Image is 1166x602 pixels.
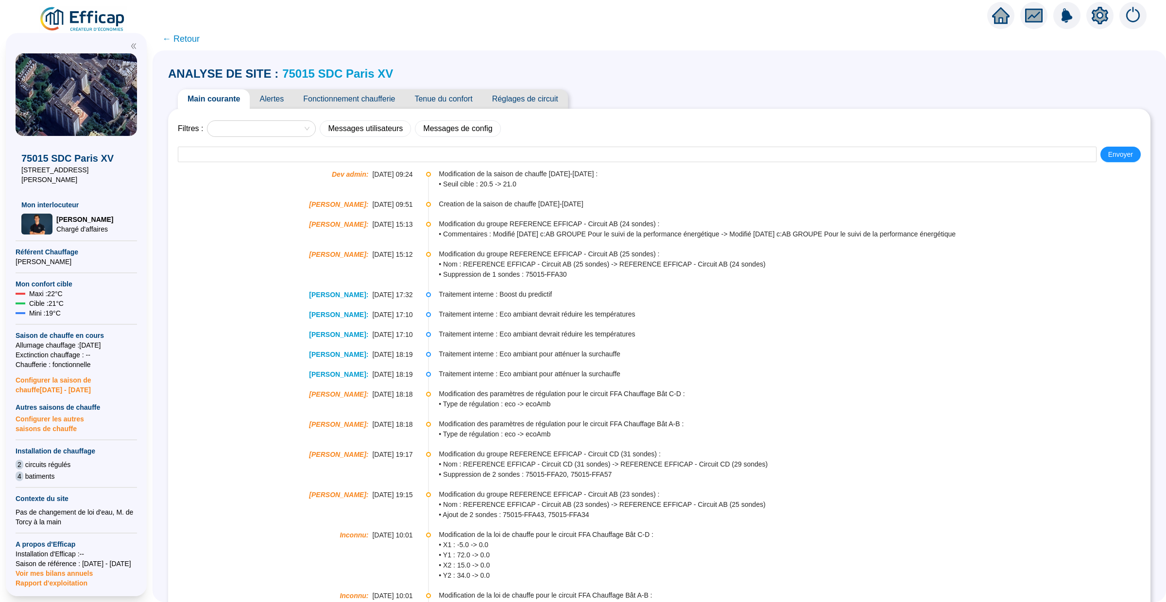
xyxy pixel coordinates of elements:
span: 4 [16,471,23,481]
span: • Commentaires : Modifié [DATE] c:AB GROUPE Pour le suivi de la performance énergétique -> Modifi... [439,229,1149,239]
span: fund [1025,7,1043,24]
span: • X1 : -5.0 -> 0.0 [439,540,1149,550]
span: Tenue du confort [405,89,482,109]
img: alerts [1119,2,1147,29]
span: Modification du groupe REFERENCE EFFICAP - Circuit AB (24 sondes) : [439,219,1149,229]
span: Contexte du site [16,494,137,503]
span: double-left [130,43,137,50]
span: • Y1 : 72.0 -> 0.0 [439,550,1149,560]
span: Modification des paramètres de régulation pour le circuit FFA Chauffage Bât C-D : [439,389,1149,399]
button: Envoyer [1100,147,1141,162]
span: [PERSON_NAME] : [309,419,368,430]
span: Traitement interne : Eco ambiant pour atténuer la surchauffe [439,349,1149,359]
span: 75015 SDC Paris XV [21,151,131,165]
span: [DATE] 18:19 [372,350,412,360]
span: Modification des paramètres de régulation pour le circuit FFA Chauffage Bât A-B : [439,419,1149,429]
span: [DATE] 15:12 [372,250,412,260]
span: • Nom : REFERENCE EFFICAP - Circuit AB (25 sondes) -> REFERENCE EFFICAP - Circuit AB (24 sondes) [439,259,1149,269]
span: [PERSON_NAME] : [309,350,368,360]
span: • Type de régulation : eco -> ecoAmb [439,399,1149,409]
span: • Nom : REFERENCE EFFICAP - Circuit CD (31 sondes) -> REFERENCE EFFICAP - Circuit CD (29 sondes) [439,459,1149,469]
span: Rapport d'exploitation [16,578,137,588]
span: [DATE] 17:10 [372,330,412,340]
span: Maxi : 22 °C [29,289,63,299]
span: [PERSON_NAME] : [309,389,368,400]
span: Modification du groupe REFERENCE EFFICAP - Circuit CD (31 sondes) : [439,449,1149,459]
span: [DATE] 19:15 [372,490,412,500]
span: Réglages de circuit [482,89,568,109]
span: [DATE] 18:19 [372,369,412,380]
span: [PERSON_NAME] [16,257,137,267]
span: Mini : 19 °C [29,308,61,318]
span: Traitement interne : Eco ambiant devrait réduire les températures [439,309,1149,319]
span: Envoyer [1108,150,1133,160]
span: [PERSON_NAME] : [309,200,368,210]
span: Saison de chauffe en cours [16,331,137,340]
span: Filtres : [178,123,203,134]
span: [DATE] 09:24 [372,169,412,180]
a: 75015 SDC Paris XV [282,67,393,80]
span: • Suppression de 2 sondes : 75015-FFA20, 75015-FFA57 [439,469,1149,480]
span: [DATE] 10:01 [372,530,412,540]
span: • Y2 : 34.0 -> 0.0 [439,570,1149,581]
span: Modification de la loi de chauffe pour le circuit FFA Chauffage Bât C-D : [439,530,1149,540]
button: Messages de config [415,120,500,137]
span: ← Retour [162,32,200,46]
span: • Seuil cible : 20.5 -> 21.0 [439,179,1149,189]
span: 2 [16,460,23,469]
span: Modification du groupe REFERENCE EFFICAP - Circuit AB (23 sondes) : [439,489,1149,500]
img: efficap energie logo [39,6,127,33]
span: Mon interlocuteur [21,200,131,210]
span: • X2 : 15.0 -> 0.0 [439,560,1149,570]
span: Modification de la saison de chauffe [DATE]-[DATE] : [439,169,1149,179]
span: Mon confort cible [16,279,137,289]
span: Installation d'Efficap : -- [16,549,137,559]
span: Traitement interne : Boost du predictif [439,289,1149,300]
span: [DATE] 18:18 [372,389,412,400]
span: [DATE] 17:10 [372,310,412,320]
span: Allumage chauffage : [DATE] [16,340,137,350]
span: batiments [25,471,55,481]
span: [PERSON_NAME] : [309,369,368,380]
span: Chaufferie : fonctionnelle [16,360,137,369]
span: Voir mes bilans annuels [16,564,93,577]
span: setting [1091,7,1109,24]
span: Creation de la saison de chauffe [DATE]-[DATE] [439,199,1149,209]
img: Chargé d'affaires [21,214,52,234]
div: Pas de changement de loi d'eau, M. de Torcy à la main [16,507,137,527]
span: • Type de régulation : eco -> ecoAmb [439,429,1149,439]
span: A propos d'Efficap [16,539,137,549]
span: [STREET_ADDRESS][PERSON_NAME] [21,165,131,184]
span: Dev admin : [332,169,368,180]
span: Installation de chauffage [16,446,137,456]
span: [PERSON_NAME] : [309,330,368,340]
span: Modification du groupe REFERENCE EFFICAP - Circuit AB (25 sondes) : [439,249,1149,259]
span: • Ajout de 2 sondes : 75015-FFA43, 75015-FFA34 [439,510,1149,520]
span: [PERSON_NAME] : [309,310,368,320]
span: [PERSON_NAME] : [309,450,368,460]
span: Exctinction chauffage : -- [16,350,137,360]
span: [PERSON_NAME] [56,215,113,224]
span: • Nom : REFERENCE EFFICAP - Circuit AB (23 sondes) -> REFERENCE EFFICAP - Circuit AB (25 sondes) [439,500,1149,510]
span: [DATE] 18:18 [372,419,412,430]
span: Traitement interne : Eco ambiant pour atténuer la surchauffe [439,369,1149,379]
span: • Suppression de 1 sondes : 75015-FFA30 [439,269,1149,280]
span: Main courante [178,89,250,109]
span: [DATE] 09:51 [372,200,412,210]
span: Autres saisons de chauffe [16,402,137,412]
button: Messages utilisateurs [320,120,411,137]
span: [PERSON_NAME] : [309,250,368,260]
img: alerts [1053,2,1080,29]
span: Référent Chauffage [16,247,137,257]
span: [DATE] 10:01 [372,591,412,601]
span: [DATE] 17:32 [372,290,412,300]
span: circuits régulés [25,460,70,469]
span: Modification de la loi de chauffe pour le circuit FFA Chauffage Bât A-B : [439,590,1149,601]
span: [PERSON_NAME] : [309,219,368,230]
span: Configurer la saison de chauffe [DATE] - [DATE] [16,369,137,395]
span: Inconnu : [340,591,368,601]
span: [PERSON_NAME] : [309,290,368,300]
span: Traitement interne : Eco ambiant devrait réduire les températures [439,329,1149,339]
span: Saison de référence : [DATE] - [DATE] [16,559,137,569]
span: Cible : 21 °C [29,299,64,308]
